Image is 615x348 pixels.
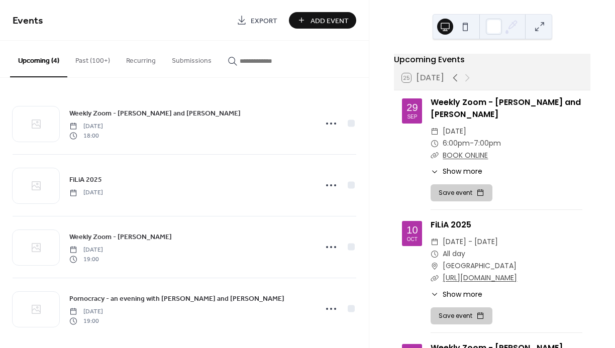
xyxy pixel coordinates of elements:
[431,166,482,177] button: ​Show more
[10,41,67,77] button: Upcoming (4)
[431,150,439,162] div: ​
[443,289,482,300] span: Show more
[69,255,103,264] span: 19:00
[69,316,103,325] span: 19:00
[69,231,172,243] a: Weekly Zoom - [PERSON_NAME]
[407,114,417,120] div: Sep
[69,108,241,119] span: Weekly Zoom - [PERSON_NAME] and [PERSON_NAME]
[407,237,418,242] div: Oct
[431,96,581,120] a: Weekly Zoom - [PERSON_NAME] and [PERSON_NAME]
[474,138,501,150] span: 7:00pm
[13,11,43,31] span: Events
[69,107,241,119] a: Weekly Zoom - [PERSON_NAME] and [PERSON_NAME]
[406,225,418,235] div: 10
[69,293,284,304] a: Pornocracy - an evening with [PERSON_NAME] and [PERSON_NAME]
[289,12,356,29] button: Add Event
[431,272,439,284] div: ​
[311,16,349,26] span: Add Event
[431,184,492,201] button: Save event
[443,150,488,160] a: BOOK ONLINE
[431,166,439,177] div: ​
[431,307,492,324] button: Save event
[431,219,471,230] a: FiLiA 2025
[251,16,277,26] span: Export
[431,248,439,260] div: ​
[431,126,439,138] div: ​
[69,188,103,197] span: [DATE]
[431,138,439,150] div: ​
[443,273,517,283] a: [URL][DOMAIN_NAME]
[431,236,439,248] div: ​
[69,307,103,316] span: [DATE]
[69,175,102,185] span: FiLiA 2025
[443,166,482,177] span: Show more
[69,294,284,304] span: Pornocracy - an evening with [PERSON_NAME] and [PERSON_NAME]
[406,102,418,112] div: 29
[118,41,164,76] button: Recurring
[470,138,474,150] span: -
[69,131,103,140] span: 18:00
[69,246,103,255] span: [DATE]
[164,41,220,76] button: Submissions
[394,54,590,66] div: Upcoming Events
[69,122,103,131] span: [DATE]
[431,289,482,300] button: ​Show more
[443,248,465,260] span: All day
[443,260,517,272] span: [GEOGRAPHIC_DATA]
[67,41,118,76] button: Past (100+)
[443,126,466,138] span: [DATE]
[443,138,470,150] span: 6:00pm
[69,174,102,185] a: FiLiA 2025
[69,232,172,243] span: Weekly Zoom - [PERSON_NAME]
[431,260,439,272] div: ​
[431,289,439,300] div: ​
[443,236,498,248] span: [DATE] - [DATE]
[229,12,285,29] a: Export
